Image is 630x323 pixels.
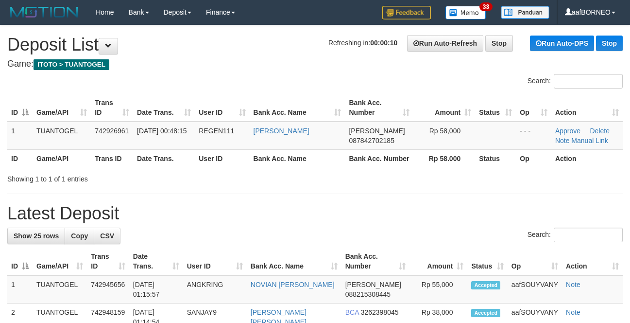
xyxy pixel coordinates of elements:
[95,127,129,135] span: 742926961
[475,149,516,167] th: Status
[7,275,33,304] td: 1
[508,248,562,275] th: Op: activate to sort column ascending
[361,308,399,316] span: Copy 3262398045 to clipboard
[129,275,183,304] td: [DATE] 01:15:57
[250,94,345,122] th: Bank Acc. Name: activate to sort column ascending
[7,149,33,167] th: ID
[413,149,475,167] th: Rp 58.000
[345,149,413,167] th: Bank Acc. Number
[471,309,500,317] span: Accepted
[485,35,513,52] a: Stop
[7,5,81,19] img: MOTION_logo.png
[345,308,359,316] span: BCA
[100,232,114,240] span: CSV
[33,248,87,275] th: Game/API: activate to sort column ascending
[429,127,461,135] span: Rp 58,000
[555,127,580,135] a: Approve
[479,2,493,11] span: 33
[33,275,87,304] td: TUANTOGEL
[33,149,91,167] th: Game/API
[87,275,129,304] td: 742945656
[91,94,133,122] th: Trans ID: activate to sort column ascending
[251,281,335,288] a: NOVIAN [PERSON_NAME]
[71,232,88,240] span: Copy
[471,281,500,289] span: Accepted
[349,127,405,135] span: [PERSON_NAME]
[571,137,608,144] a: Manual Link
[528,228,623,242] label: Search:
[87,248,129,275] th: Trans ID: activate to sort column ascending
[349,137,394,144] span: Copy 087842702185 to clipboard
[501,6,549,19] img: panduan.png
[407,35,483,52] a: Run Auto-Refresh
[7,122,33,150] td: 1
[33,122,91,150] td: TUANTOGEL
[530,36,594,51] a: Run Auto-DPS
[7,59,623,69] h4: Game:
[554,74,623,89] input: Search:
[554,228,623,242] input: Search:
[195,94,249,122] th: User ID: activate to sort column ascending
[516,122,551,150] td: - - -
[7,248,33,275] th: ID: activate to sort column descending
[551,149,623,167] th: Action
[590,127,610,135] a: Delete
[195,149,249,167] th: User ID
[33,94,91,122] th: Game/API: activate to sort column ascending
[528,74,623,89] label: Search:
[133,149,195,167] th: Date Trans.
[445,6,486,19] img: Button%20Memo.svg
[341,248,409,275] th: Bank Acc. Number: activate to sort column ascending
[7,170,255,184] div: Showing 1 to 1 of 1 entries
[409,275,468,304] td: Rp 55,000
[345,290,391,298] span: Copy 088215308445 to clipboard
[7,94,33,122] th: ID: activate to sort column descending
[596,36,623,51] a: Stop
[7,35,623,54] h1: Deposit List
[247,248,341,275] th: Bank Acc. Name: activate to sort column ascending
[562,248,623,275] th: Action: activate to sort column ascending
[65,228,94,244] a: Copy
[413,94,475,122] th: Amount: activate to sort column ascending
[129,248,183,275] th: Date Trans.: activate to sort column ascending
[91,149,133,167] th: Trans ID
[566,281,580,288] a: Note
[183,275,247,304] td: ANGKRING
[475,94,516,122] th: Status: activate to sort column ascending
[7,204,623,223] h1: Latest Deposit
[137,127,187,135] span: [DATE] 00:48:15
[94,228,120,244] a: CSV
[345,281,401,288] span: [PERSON_NAME]
[516,94,551,122] th: Op: activate to sort column ascending
[328,39,397,47] span: Refreshing in:
[467,248,507,275] th: Status: activate to sort column ascending
[7,228,65,244] a: Show 25 rows
[14,232,59,240] span: Show 25 rows
[566,308,580,316] a: Note
[370,39,397,47] strong: 00:00:10
[382,6,431,19] img: Feedback.jpg
[254,127,309,135] a: [PERSON_NAME]
[508,275,562,304] td: aafSOUYVANY
[555,137,570,144] a: Note
[34,59,109,70] span: ITOTO > TUANTOGEL
[551,94,623,122] th: Action: activate to sort column ascending
[199,127,234,135] span: REGEN111
[409,248,468,275] th: Amount: activate to sort column ascending
[133,94,195,122] th: Date Trans.: activate to sort column ascending
[183,248,247,275] th: User ID: activate to sort column ascending
[516,149,551,167] th: Op
[345,94,413,122] th: Bank Acc. Number: activate to sort column ascending
[250,149,345,167] th: Bank Acc. Name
